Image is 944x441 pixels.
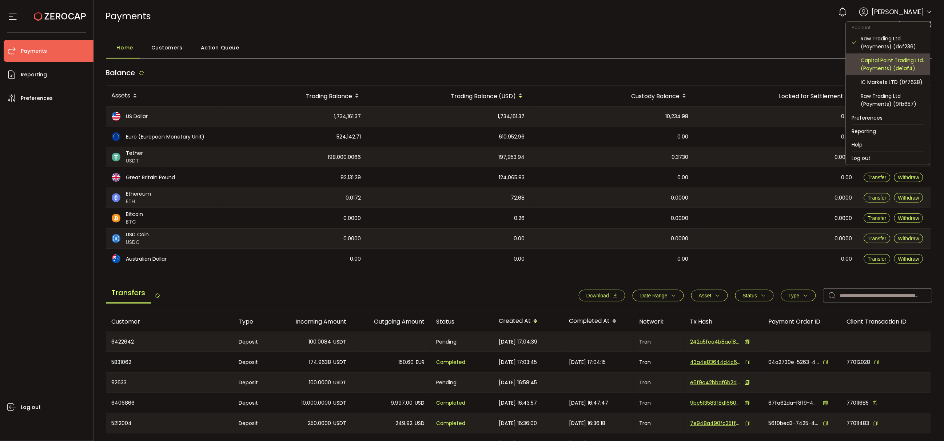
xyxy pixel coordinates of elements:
span: 0.0000 [344,214,361,222]
span: 0.00 [841,255,852,263]
span: USDT [334,399,347,407]
span: USDC [126,238,149,246]
span: Withdraw [898,175,919,180]
span: USDT [334,378,347,387]
span: Payments [106,10,151,23]
span: 100.0000 [309,378,331,387]
span: 0.0000 [671,194,689,202]
span: Completed [437,419,466,428]
span: Ethereum [126,190,151,198]
div: 6422642 [106,332,233,352]
span: Transfer [868,215,887,221]
span: Withdraw [898,236,919,241]
div: Customer [106,317,233,326]
div: Created At [493,315,563,328]
button: Transfer [864,213,891,223]
span: 249.92 [396,419,413,428]
button: Transfer [864,193,891,203]
div: Type [233,317,274,326]
div: Completed At [563,315,634,328]
span: 250.0000 [308,419,331,428]
img: usd_portfolio.svg [112,112,120,121]
span: Download [586,293,609,298]
span: 150.60 [399,358,414,366]
div: Deposit [233,413,274,433]
span: Pending [437,378,457,387]
div: Client Transaction ID [841,317,931,326]
span: 10,000.0000 [302,399,331,407]
div: Payment Order ID [763,317,841,326]
button: Transfer [864,173,891,182]
img: gbp_portfolio.svg [112,173,120,182]
span: 0.3730 [672,153,689,161]
span: USD Coin [126,231,149,238]
span: USDT [334,419,347,428]
span: [DATE] 17:04:15 [569,358,606,366]
button: Status [735,290,774,301]
span: [DATE] 16:36:18 [569,419,606,428]
div: Incoming Amount [274,317,352,326]
span: Withdraw [898,256,919,262]
span: [DATE] 17:03:45 [499,358,537,366]
div: Tron [634,352,685,372]
span: 174.9638 [309,358,331,366]
span: 9bc513583f8d16606d14facf564783ef64dd9e3b4bdbfa4dc9aca09b1cc6ec54 [690,399,741,407]
div: Tron [634,413,685,433]
span: 1,734,161.37 [498,112,525,121]
span: Reporting [21,69,47,80]
button: Transfer [864,254,891,264]
span: [DATE] 16:43:57 [499,399,537,407]
span: US Dollar [126,113,148,120]
div: Custody Balance [531,90,694,102]
span: 524,142.71 [337,133,361,141]
div: Tx Hash [685,317,763,326]
div: Tron [634,393,685,413]
span: Bitcoin [126,211,143,218]
img: eur_portfolio.svg [112,132,120,141]
div: Network [634,317,685,326]
span: 92,131.29 [341,173,361,182]
button: Asset [691,290,728,301]
span: 0.00 [841,112,852,121]
button: Withdraw [894,193,923,203]
span: 0.0000 [671,214,689,222]
span: Pending [437,338,457,346]
span: 56f0bed3-7425-461c-9b78-167c0b0b12eb [769,420,820,427]
span: ETH [126,198,151,205]
div: Raw Trading Ltd (Payments) (9fb657) [861,92,924,108]
span: 0.0000 [835,194,852,202]
span: 1,734,161.37 [334,112,361,121]
div: Tron [634,373,685,392]
span: 0.0000 [671,234,689,243]
span: 0.0000 [344,234,361,243]
button: Type [781,290,816,301]
span: Preferences [21,93,53,104]
span: [DATE] 17:04:39 [499,338,538,346]
span: Transfer [868,175,887,180]
div: Assets [106,90,219,102]
li: Reporting [846,125,930,138]
span: Raw Trading Ltd (Payments) [851,20,932,29]
span: 197,953.94 [499,153,525,161]
span: 77011483 [847,420,869,427]
span: 0.00 [841,173,852,182]
li: Log out [846,152,930,165]
span: USDT [126,157,143,165]
span: 0.00 [678,255,689,263]
span: EUR [416,358,425,366]
span: 0.0172 [346,194,361,202]
span: 10,234.98 [666,112,689,121]
span: 124,065.83 [499,173,525,182]
span: 0.00 [678,133,689,141]
span: Balance [106,68,135,78]
span: 0.00 [678,173,689,182]
span: 0.00 [514,234,525,243]
span: Transfers [106,283,151,304]
div: Capital Point Trading Ltd. (Payments) (de1af4) [861,56,924,72]
span: USD [415,419,425,428]
span: 67fa62da-f8f9-473e-8b8f-d0569b7c66e3 [769,399,820,407]
span: [DATE] 16:58:45 [499,378,537,387]
span: 04a2730e-5263-4133-84e9-f6df629c6301 [769,358,820,366]
span: 100.0084 [309,338,331,346]
div: Outgoing Amount [352,317,431,326]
